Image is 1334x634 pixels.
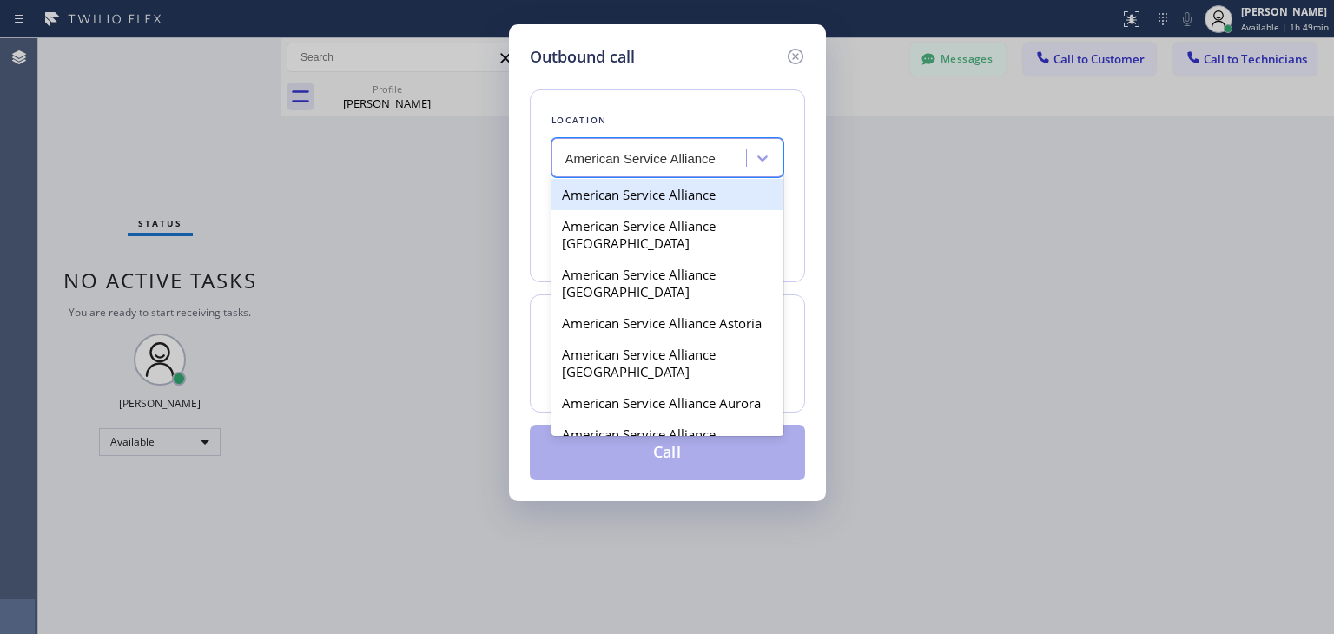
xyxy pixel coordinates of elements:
[551,210,783,259] div: American Service Alliance [GEOGRAPHIC_DATA]
[551,419,783,467] div: American Service Alliance Aventura
[551,259,783,307] div: American Service Alliance [GEOGRAPHIC_DATA]
[551,111,783,129] div: Location
[551,387,783,419] div: American Service Alliance Aurora
[530,425,805,480] button: Call
[530,45,635,69] h5: Outbound call
[551,179,783,210] div: American Service Alliance
[551,339,783,387] div: American Service Alliance [GEOGRAPHIC_DATA]
[551,307,783,339] div: American Service Alliance Astoria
